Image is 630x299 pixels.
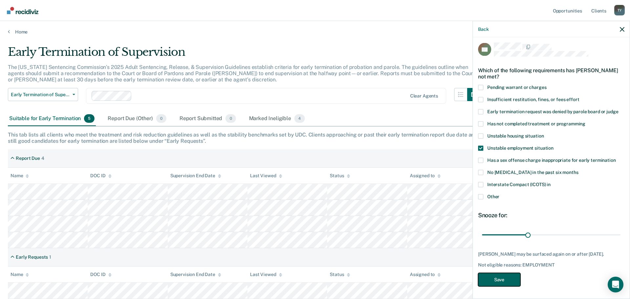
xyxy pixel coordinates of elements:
div: T Y [614,5,625,15]
div: Clear agents [410,93,438,99]
img: Recidiviz [7,7,38,14]
div: Early Requests [16,254,48,260]
div: Assigned to [410,173,441,179]
div: 1 [49,254,51,260]
span: No [MEDICAL_DATA] in the past six months [487,169,578,175]
span: Has a sex offense charge inappropriate for early termination [487,157,616,162]
div: 4 [41,156,44,161]
span: Interstate Compact (ICOTS) in [487,182,551,187]
span: 0 [225,114,236,123]
span: Insufficient restitution, fines, or fees effort [487,96,579,102]
div: Which of the following requirements has [PERSON_NAME] not met? [478,62,624,85]
span: Pending warrant or charges [487,84,546,90]
div: DOC ID [90,173,111,179]
div: DOC ID [90,272,111,277]
div: Last Viewed [250,173,282,179]
div: Last Viewed [250,272,282,277]
button: Back [478,26,489,32]
div: [PERSON_NAME] may be surfaced again on or after [DATE]. [478,251,624,257]
div: Assigned to [410,272,441,277]
div: Report Due [16,156,40,161]
span: Has not completed treatment or programming [487,121,585,126]
div: Marked Ineligible [248,112,306,126]
div: Supervision End Date [170,173,221,179]
span: Other [487,194,499,199]
div: Name [10,272,29,277]
div: Report Submitted [178,112,237,126]
div: Supervision End Date [170,272,221,277]
span: 5 [84,114,94,123]
div: Status [330,272,350,277]
button: Profile dropdown button [614,5,625,15]
span: 0 [156,114,166,123]
div: Early Termination of Supervision [8,45,480,64]
button: Save [478,273,520,286]
a: Home [8,29,622,35]
div: Report Due (Other) [106,112,167,126]
span: 4 [294,114,305,123]
div: This tab lists all clients who meet the treatment and risk reduction guidelines as well as the st... [8,132,622,144]
div: Name [10,173,29,179]
div: Suitable for Early Termination [8,112,96,126]
span: Unstable employment situation [487,145,554,150]
div: Not eligible reasons: EMPLOYMENT [478,262,624,268]
div: Open Intercom Messenger [608,277,623,292]
div: Status [330,173,350,179]
span: Early Termination of Supervision [11,92,70,97]
p: The [US_STATE] Sentencing Commission’s 2025 Adult Sentencing, Release, & Supervision Guidelines e... [8,64,475,83]
span: Early termination request was denied by parole board or judge [487,109,618,114]
span: Unstable housing situation [487,133,544,138]
div: Snooze for: [478,211,624,219]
